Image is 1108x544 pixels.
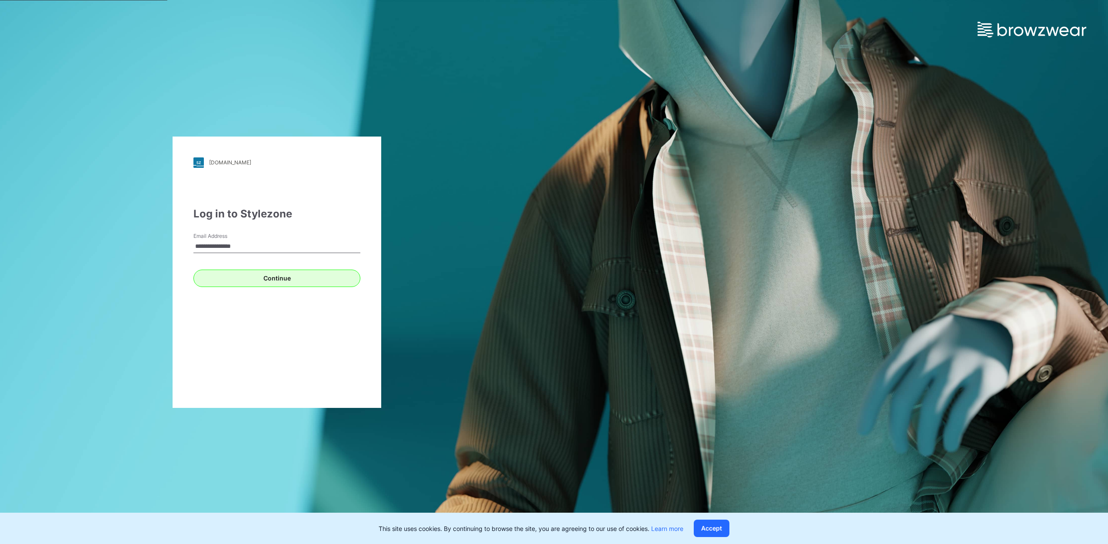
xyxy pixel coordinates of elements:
div: [DOMAIN_NAME] [209,159,251,166]
p: This site uses cookies. By continuing to browse the site, you are agreeing to our use of cookies. [379,524,683,533]
a: Learn more [651,525,683,532]
div: Log in to Stylezone [193,206,360,222]
img: browzwear-logo.e42bd6dac1945053ebaf764b6aa21510.svg [978,22,1086,37]
a: [DOMAIN_NAME] [193,157,360,168]
button: Accept [694,520,729,537]
label: Email Address [193,232,254,240]
button: Continue [193,270,360,287]
img: stylezone-logo.562084cfcfab977791bfbf7441f1a819.svg [193,157,204,168]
